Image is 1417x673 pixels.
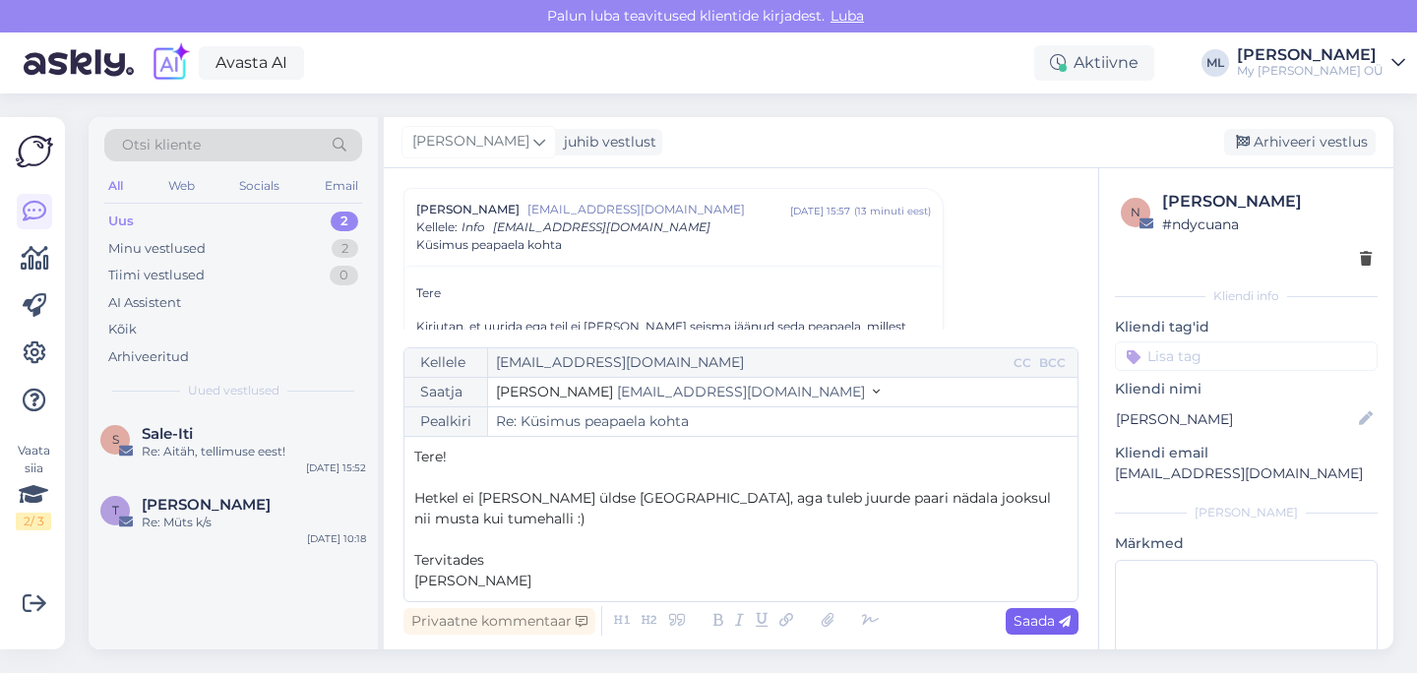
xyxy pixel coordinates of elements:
[199,46,304,80] a: Avasta AI
[1237,63,1384,79] div: My [PERSON_NAME] OÜ
[854,204,931,218] div: ( 13 minuti eest )
[403,608,595,635] div: Privaatne kommentaar
[404,407,488,436] div: Pealkiri
[307,531,366,546] div: [DATE] 10:18
[142,425,193,443] span: Sale-Iti
[404,348,488,377] div: Kellele
[1237,47,1405,79] a: [PERSON_NAME]My [PERSON_NAME] OÜ
[112,432,119,447] span: S
[108,266,205,285] div: Tiimi vestlused
[1010,354,1035,372] div: CC
[1224,129,1376,155] div: Arhiveeri vestlus
[108,320,137,339] div: Kõik
[150,42,191,84] img: explore-ai
[108,239,206,259] div: Minu vestlused
[1115,379,1378,399] p: Kliendi nimi
[306,460,366,475] div: [DATE] 15:52
[462,219,485,234] span: Info
[617,383,865,400] span: [EMAIL_ADDRESS][DOMAIN_NAME]
[416,236,562,254] span: Küsimus peapaela kohta
[556,132,656,153] div: juhib vestlust
[1116,408,1355,430] input: Lisa nimi
[1201,49,1229,77] div: ML
[416,318,931,353] p: Kirjutan, et uurida ega teil ei [PERSON_NAME] seisma jäänud seda peapaela, millest pildi lisan ki...
[414,572,531,589] span: [PERSON_NAME]
[496,383,613,400] span: [PERSON_NAME]
[414,448,447,465] span: Tere!
[1035,354,1070,372] div: BCC
[1014,612,1071,630] span: Saada
[108,347,189,367] div: Arhiveeritud
[416,201,520,218] span: [PERSON_NAME]
[122,135,201,155] span: Otsi kliente
[1162,190,1372,214] div: [PERSON_NAME]
[416,284,931,302] p: Tere
[414,551,484,569] span: Tervitades
[412,131,529,153] span: [PERSON_NAME]
[416,219,458,234] span: Kellele :
[188,382,279,399] span: Uued vestlused
[1162,214,1372,235] div: # ndycuana
[488,348,1010,377] input: Recepient...
[104,173,127,199] div: All
[112,503,119,518] span: T
[1115,463,1378,484] p: [EMAIL_ADDRESS][DOMAIN_NAME]
[142,496,271,514] span: Triinu Haller
[1115,443,1378,463] p: Kliendi email
[1034,45,1154,81] div: Aktiivne
[332,239,358,259] div: 2
[1131,205,1140,219] span: n
[235,173,283,199] div: Socials
[164,173,199,199] div: Web
[1115,341,1378,371] input: Lisa tag
[142,443,366,460] div: Re: Aitäh, tellimuse eest!
[142,514,366,531] div: Re: Müts k/s
[488,407,1078,436] input: Write subject here...
[414,489,1055,527] span: Hetkel ei [PERSON_NAME] üldse [GEOGRAPHIC_DATA], aga tuleb juurde paari nädala jooksul nii musta ...
[321,173,362,199] div: Email
[108,293,181,313] div: AI Assistent
[1115,287,1378,305] div: Kliendi info
[330,266,358,285] div: 0
[1115,533,1378,554] p: Märkmed
[16,133,53,170] img: Askly Logo
[16,442,51,530] div: Vaata siia
[825,7,870,25] span: Luba
[493,219,710,234] span: [EMAIL_ADDRESS][DOMAIN_NAME]
[496,382,880,402] button: [PERSON_NAME] [EMAIL_ADDRESS][DOMAIN_NAME]
[527,201,790,218] span: [EMAIL_ADDRESS][DOMAIN_NAME]
[108,212,134,231] div: Uus
[16,513,51,530] div: 2 / 3
[404,378,488,406] div: Saatja
[1115,504,1378,521] div: [PERSON_NAME]
[1237,47,1384,63] div: [PERSON_NAME]
[331,212,358,231] div: 2
[1115,317,1378,337] p: Kliendi tag'id
[790,204,850,218] div: [DATE] 15:57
